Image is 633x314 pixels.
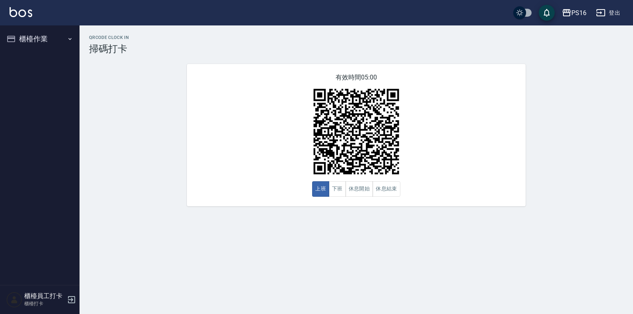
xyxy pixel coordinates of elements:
[593,6,623,20] button: 登出
[24,292,65,300] h5: 櫃檯員工打卡
[89,35,623,40] h2: QRcode Clock In
[24,300,65,307] p: 櫃檯打卡
[3,29,76,49] button: 櫃檯作業
[539,5,555,21] button: save
[312,181,329,197] button: 上班
[373,181,400,197] button: 休息結束
[571,8,586,18] div: PS16
[187,64,526,206] div: 有效時間 05:00
[89,43,623,54] h3: 掃碼打卡
[329,181,346,197] button: 下班
[346,181,373,197] button: 休息開始
[6,292,22,308] img: Person
[559,5,590,21] button: PS16
[10,7,32,17] img: Logo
